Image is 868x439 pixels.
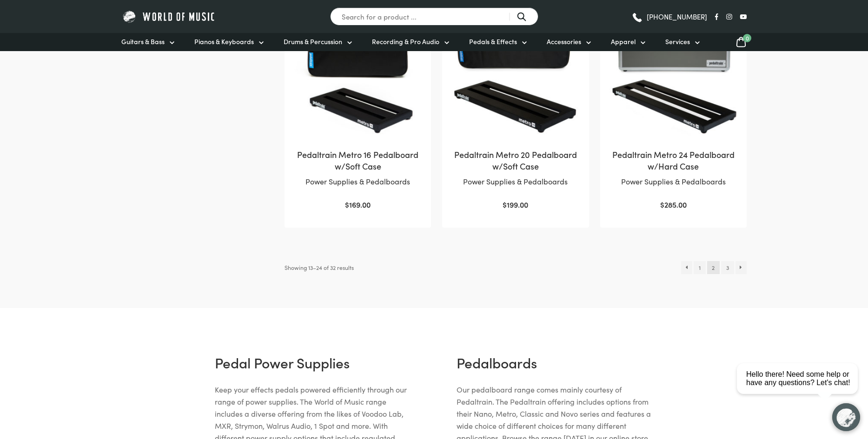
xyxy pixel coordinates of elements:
[631,10,707,24] a: [PHONE_NUMBER]
[681,261,747,274] nav: Product Pagination
[610,149,737,172] h2: Pedaltrain Metro 24 Pedalboard w/Hard Case
[694,261,705,274] a: Page 1
[469,37,517,46] span: Pedals & Effects
[345,199,371,210] bdi: 169.00
[284,37,342,46] span: Drums & Percussion
[451,176,579,188] p: Power Supplies & Pedalboards
[707,261,720,274] span: Page 2
[660,199,687,210] bdi: 285.00
[345,199,349,210] span: $
[735,261,747,274] a: →
[451,12,579,211] a: Pedaltrain Metro 20 Pedalboard w/Soft CasePower Supplies & Pedalboards $199.00
[733,337,868,439] iframe: Chat with our support team
[294,149,422,172] h2: Pedaltrain Metro 16 Pedalboard w/Soft Case
[121,9,217,24] img: World of Music
[681,261,693,274] a: ←
[503,199,507,210] span: $
[215,353,412,372] h2: Pedal Power Supplies
[660,199,664,210] span: $
[457,353,654,372] h3: Pedalboards
[547,37,581,46] span: Accessories
[611,37,636,46] span: Apparel
[330,7,538,26] input: Search for a product ...
[451,12,579,139] img: Pedaltrain Metro 20 Pedalboard w/Soft Case
[194,37,254,46] span: Pianos & Keyboards
[665,37,690,46] span: Services
[743,34,751,42] span: 0
[721,261,734,274] a: Page 3
[294,12,422,139] img: Pedaltrain Metro 16 Pedalboard w/Soft Case
[451,149,579,172] h2: Pedaltrain Metro 20 Pedalboard w/Soft Case
[372,37,439,46] span: Recording & Pro Audio
[610,12,737,139] img: Pedaltrain Metro 24 Pedalboard w/Hard Case
[121,37,165,46] span: Guitars & Bass
[647,13,707,20] span: [PHONE_NUMBER]
[503,199,528,210] bdi: 199.00
[294,12,422,211] a: Pedaltrain Metro 16 Pedalboard w/Soft CasePower Supplies & Pedalboards $169.00
[294,176,422,188] p: Power Supplies & Pedalboards
[610,12,737,211] a: Pedaltrain Metro 24 Pedalboard w/Hard CasePower Supplies & Pedalboards $285.00
[610,176,737,188] p: Power Supplies & Pedalboards
[285,261,354,274] p: Showing 13–24 of 32 results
